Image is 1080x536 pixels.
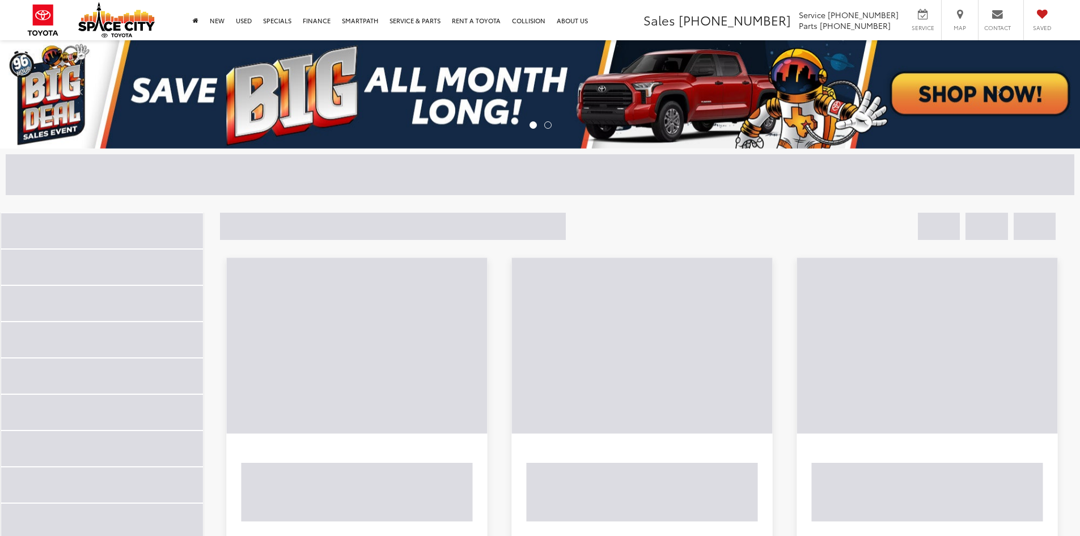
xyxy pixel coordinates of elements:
span: Map [947,24,972,32]
span: [PHONE_NUMBER] [679,11,791,29]
span: Contact [984,24,1011,32]
span: Saved [1030,24,1054,32]
span: [PHONE_NUMBER] [828,9,899,20]
span: Service [910,24,935,32]
span: Parts [799,20,818,31]
span: Service [799,9,825,20]
img: Space City Toyota [78,2,155,37]
span: Sales [643,11,675,29]
span: [PHONE_NUMBER] [820,20,891,31]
